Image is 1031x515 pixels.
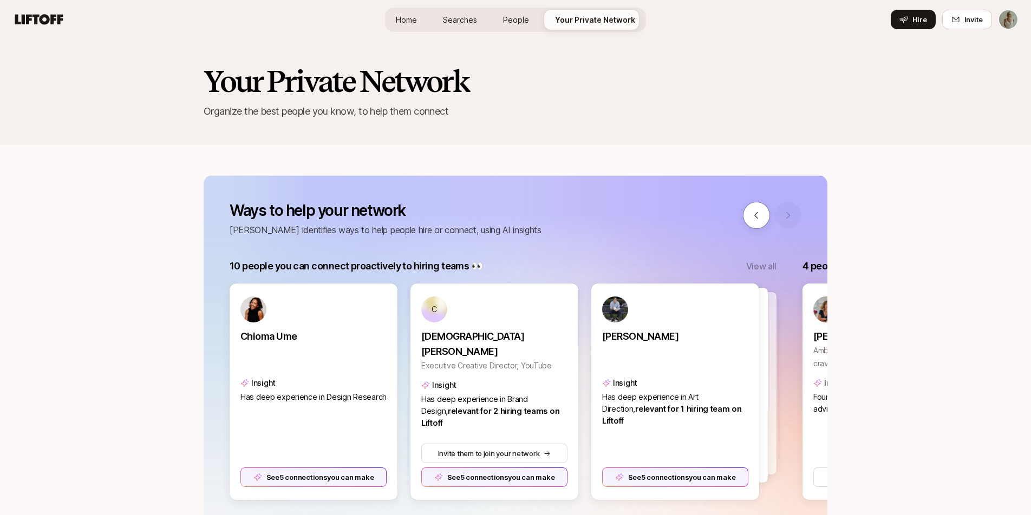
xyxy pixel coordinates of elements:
button: View all [746,259,776,273]
p: C [432,303,437,316]
p: Insight [824,377,849,389]
span: Searches [443,14,477,25]
img: Ashlea Sommer [999,10,1017,29]
a: People [494,10,538,30]
p: Insight [432,379,456,392]
p: Executive Creative Director, YouTube [421,359,567,372]
span: Founder of Collective, offering strategic advisory for leaders navigating change [813,392,952,414]
p: [PERSON_NAME] identifies ways to help people hire or connect, using AI insights [230,223,541,237]
a: [DEMOGRAPHIC_DATA][PERSON_NAME] [421,322,567,359]
button: Invite [942,10,992,29]
span: Hire [912,14,927,25]
p: Ways to help your network [230,202,541,219]
p: Organize the best people you know, to help them connect [204,104,827,119]
button: Ashlea Sommer [999,10,1018,29]
a: Chioma Ume [240,322,387,344]
span: People [503,14,529,25]
a: [PERSON_NAME] [602,322,748,344]
span: relevant for 2 hiring teams on Liftoff [421,406,559,428]
span: Has deep experience in Brand Design, [421,394,528,416]
img: ff878871_fdd6_46e2_847a_2005d8723124.jpg [602,296,628,322]
span: Has deep experience in Design Research [240,392,387,402]
span: relevant for 1 hiring team on Liftoff [602,404,742,426]
a: [PERSON_NAME] [813,322,960,344]
button: Invite them to join your network [421,444,567,463]
p: [PERSON_NAME] [602,329,748,344]
span: Home [396,14,417,25]
a: C [421,296,567,322]
p: 10 people you can connect proactively to hiring teams 👀 [230,259,482,274]
span: Invite [964,14,983,25]
img: 0616d71f_c375_4c57_944e_5fbdaaeeeaae.jpg [813,296,839,322]
p: Ambiguity Architect (For when you're craving clarity but facing ambiguity) | HBR Author | Keynote... [813,344,960,370]
button: Invite them to hire on Liftoff [813,467,960,487]
p: Insight [251,377,276,389]
span: Has deep experience in Art Direction, [602,392,698,414]
p: 4 people might be hiring 🌱 [802,259,924,274]
button: Hire [891,10,936,29]
a: Searches [434,10,486,30]
p: [DEMOGRAPHIC_DATA][PERSON_NAME] [421,329,567,359]
span: Your Private Network [555,14,635,25]
h2: Your Private Network [204,65,827,97]
p: Insight [613,377,637,389]
p: [PERSON_NAME] [813,329,960,344]
a: Home [387,10,426,30]
img: 9706fc95_1db1_4c38_ba60_f60916f1df58.jpg [240,296,266,322]
p: Chioma Ume [240,329,387,344]
a: Your Private Network [546,10,644,30]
